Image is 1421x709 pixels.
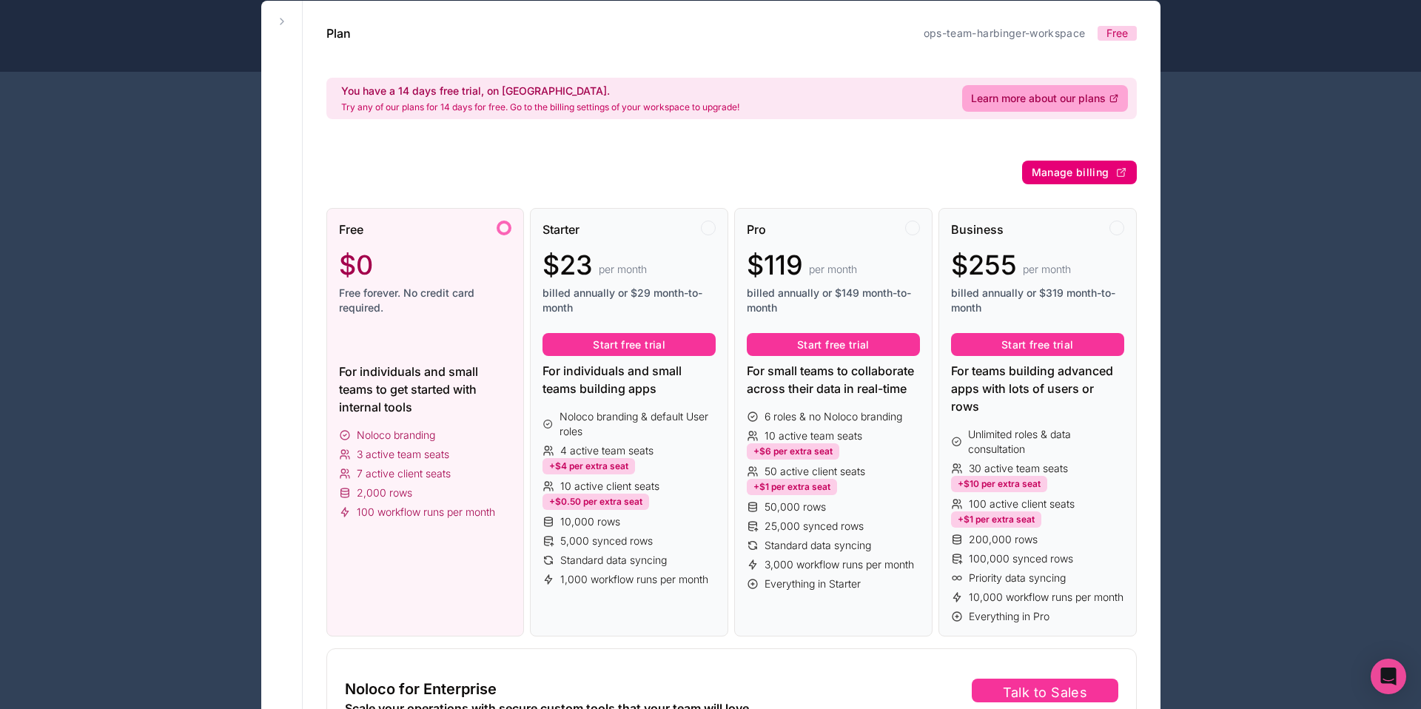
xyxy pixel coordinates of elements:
[969,532,1038,547] span: 200,000 rows
[560,479,659,494] span: 10 active client seats
[560,553,667,568] span: Standard data syncing
[968,427,1123,457] span: Unlimited roles & data consultation
[560,534,653,548] span: 5,000 synced rows
[765,519,864,534] span: 25,000 synced rows
[747,362,920,397] div: For small teams to collaborate across their data in real-time
[969,551,1073,566] span: 100,000 synced rows
[765,464,865,479] span: 50 active client seats
[339,363,512,416] div: For individuals and small teams to get started with internal tools
[560,514,620,529] span: 10,000 rows
[341,84,739,98] h2: You have a 14 days free trial, on [GEOGRAPHIC_DATA].
[969,590,1123,605] span: 10,000 workflow runs per month
[339,250,373,280] span: $0
[357,505,495,520] span: 100 workflow runs per month
[542,221,580,238] span: Starter
[345,679,497,699] span: Noloco for Enterprise
[765,500,826,514] span: 50,000 rows
[971,91,1106,106] span: Learn more about our plans
[765,409,902,424] span: 6 roles & no Noloco branding
[747,250,803,280] span: $119
[560,409,716,439] span: Noloco branding & default User roles
[765,557,914,572] span: 3,000 workflow runs per month
[809,262,857,277] span: per month
[951,221,1004,238] span: Business
[969,609,1049,624] span: Everything in Pro
[924,27,1086,39] a: ops-team-harbinger-workspace
[542,494,649,510] div: +$0.50 per extra seat
[542,333,716,357] button: Start free trial
[339,286,512,315] span: Free forever. No credit card required.
[765,577,861,591] span: Everything in Starter
[951,511,1041,528] div: +$1 per extra seat
[972,679,1118,702] button: Talk to Sales
[542,458,635,474] div: +$4 per extra seat
[339,221,363,238] span: Free
[326,24,351,42] h1: Plan
[560,443,654,458] span: 4 active team seats
[969,461,1068,476] span: 30 active team seats
[747,479,837,495] div: +$1 per extra seat
[1032,166,1109,179] span: Manage billing
[969,497,1075,511] span: 100 active client seats
[357,466,451,481] span: 7 active client seats
[951,250,1017,280] span: $255
[357,485,412,500] span: 2,000 rows
[542,286,716,315] span: billed annually or $29 month-to-month
[747,221,766,238] span: Pro
[1106,26,1128,41] span: Free
[560,572,708,587] span: 1,000 workflow runs per month
[765,429,862,443] span: 10 active team seats
[1371,659,1406,694] div: Open Intercom Messenger
[599,262,647,277] span: per month
[357,447,449,462] span: 3 active team seats
[747,286,920,315] span: billed annually or $149 month-to-month
[951,476,1047,492] div: +$10 per extra seat
[951,362,1124,415] div: For teams building advanced apps with lots of users or rows
[951,333,1124,357] button: Start free trial
[747,443,839,460] div: +$6 per extra seat
[969,571,1066,585] span: Priority data syncing
[1022,161,1137,184] button: Manage billing
[765,538,871,553] span: Standard data syncing
[747,333,920,357] button: Start free trial
[951,286,1124,315] span: billed annually or $319 month-to-month
[1023,262,1071,277] span: per month
[341,101,739,113] p: Try any of our plans for 14 days for free. Go to the billing settings of your workspace to upgrade!
[962,85,1128,112] a: Learn more about our plans
[542,362,716,397] div: For individuals and small teams building apps
[357,428,435,443] span: Noloco branding
[542,250,593,280] span: $23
